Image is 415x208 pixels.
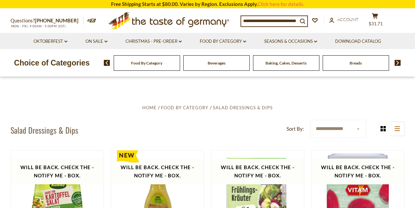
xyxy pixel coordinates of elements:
[161,105,208,110] a: Food By Category
[34,38,67,45] a: Oktoberfest
[131,61,162,65] a: Food By Category
[287,125,304,133] label: Sort By:
[11,24,66,28] span: MON - FRI, 9:00AM - 5:00PM (EST)
[213,105,273,110] a: Salad Dressings & Dips
[369,21,383,26] span: $31.71
[142,105,157,110] a: Home
[85,38,107,45] a: On Sale
[395,60,401,66] img: next arrow
[329,16,358,23] a: Account
[335,38,381,45] a: Download Catalog
[337,17,358,22] span: Account
[258,1,304,7] a: Click here for details.
[200,38,246,45] a: Food By Category
[265,61,307,65] a: Baking, Cakes, Desserts
[35,17,79,23] a: [PHONE_NUMBER]
[264,38,317,45] a: Seasons & Occasions
[350,61,362,65] a: Breads
[104,60,110,66] img: previous arrow
[11,125,78,135] h1: Salad Dressings & Dips
[126,38,182,45] a: Christmas - PRE-ORDER
[208,61,225,65] a: Beverages
[365,13,385,29] button: $31.71
[11,16,83,25] p: Questions?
